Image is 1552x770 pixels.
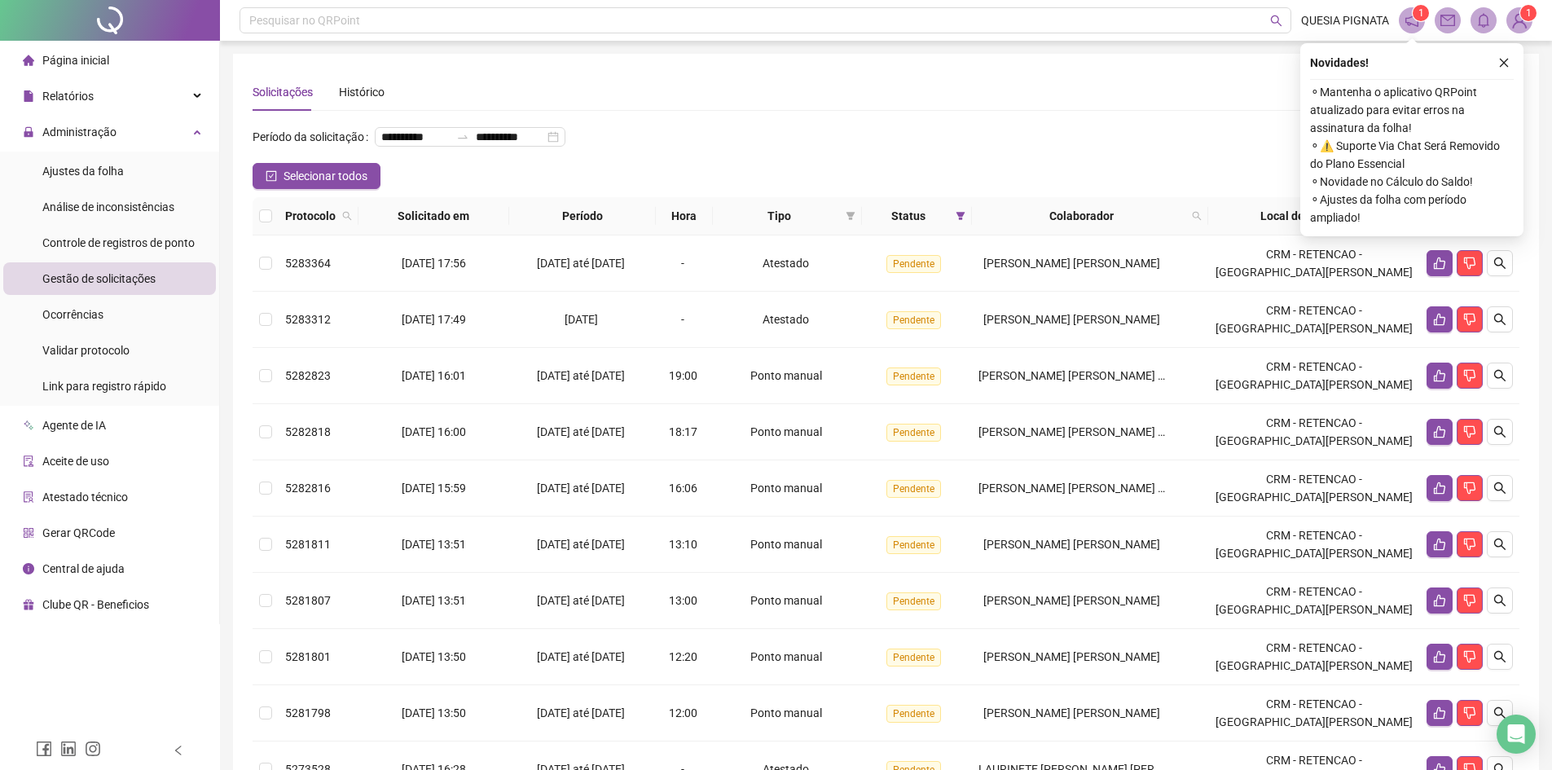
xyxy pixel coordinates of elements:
span: [DATE] 15:59 [402,482,466,495]
span: Link para registro rápido [42,380,166,393]
td: CRM - RETENCAO - [GEOGRAPHIC_DATA][PERSON_NAME] [1208,460,1420,517]
span: search [1493,538,1506,551]
span: solution [23,491,34,503]
span: - [681,313,684,326]
th: Hora [656,197,713,235]
span: like [1433,257,1446,270]
span: dislike [1463,425,1476,438]
span: [DATE] até [DATE] [537,425,625,438]
span: 5281801 [285,650,331,663]
span: Gerar QRCode [42,526,115,539]
span: 12:00 [669,706,697,719]
span: [DATE] até [DATE] [537,369,625,382]
span: instagram [85,741,101,757]
span: search [1192,211,1202,221]
span: filter [956,211,965,221]
span: Ponto manual [750,482,822,495]
span: Pendente [886,705,941,723]
th: Período [509,197,656,235]
td: CRM - RETENCAO - [GEOGRAPHIC_DATA][PERSON_NAME] [1208,404,1420,460]
span: audit [23,455,34,467]
span: search [1493,650,1506,663]
span: left [173,745,184,756]
span: dislike [1463,369,1476,382]
span: [PERSON_NAME] [PERSON_NAME] [983,650,1160,663]
span: [DATE] 13:50 [402,706,466,719]
span: Administração [42,125,117,139]
span: dislike [1463,650,1476,663]
span: close [1498,57,1510,68]
span: lock [23,126,34,138]
span: search [1493,369,1506,382]
span: Pendente [886,367,941,385]
span: search [1493,425,1506,438]
span: 5283364 [285,257,331,270]
span: mail [1440,13,1455,28]
span: [DATE] 13:50 [402,650,466,663]
span: [PERSON_NAME] [PERSON_NAME] [PERSON_NAME] [978,425,1245,438]
span: [DATE] 13:51 [402,594,466,607]
span: like [1433,482,1446,495]
div: Histórico [339,83,385,101]
span: dislike [1463,482,1476,495]
span: like [1433,425,1446,438]
span: search [1493,594,1506,607]
span: ⚬ Novidade no Cálculo do Saldo! [1310,173,1514,191]
td: CRM - RETENCAO - [GEOGRAPHIC_DATA][PERSON_NAME] [1208,348,1420,404]
span: [PERSON_NAME] [PERSON_NAME] [PERSON_NAME] [978,482,1245,495]
span: [DATE] 17:56 [402,257,466,270]
span: [DATE] 16:00 [402,425,466,438]
span: [DATE] até [DATE] [537,538,625,551]
span: dislike [1463,594,1476,607]
span: 1 [1526,7,1532,19]
span: filter [952,204,969,228]
span: 5282823 [285,369,331,382]
span: Selecionar todos [284,167,367,185]
span: Ponto manual [750,650,822,663]
span: [DATE] 17:49 [402,313,466,326]
td: CRM - RETENCAO - [GEOGRAPHIC_DATA][PERSON_NAME] [1208,517,1420,573]
span: ⚬ Mantenha o aplicativo QRPoint atualizado para evitar erros na assinatura da folha! [1310,83,1514,137]
span: Validar protocolo [42,344,130,357]
label: Período da solicitação [253,124,375,150]
span: [DATE] [565,313,598,326]
span: [DATE] 13:51 [402,538,466,551]
span: [DATE] até [DATE] [537,257,625,270]
sup: 1 [1413,5,1429,21]
span: bell [1476,13,1491,28]
span: qrcode [23,527,34,539]
span: Protocolo [285,207,336,225]
div: Open Intercom Messenger [1497,715,1536,754]
span: search [1189,204,1205,228]
span: Ponto manual [750,706,822,719]
span: file [23,90,34,102]
span: search [1493,482,1506,495]
span: like [1433,706,1446,719]
span: filter [842,204,859,228]
span: Tipo [719,207,839,225]
span: search [1493,706,1506,719]
span: [PERSON_NAME] [PERSON_NAME] [PERSON_NAME] [978,369,1245,382]
span: home [23,55,34,66]
span: [PERSON_NAME] [PERSON_NAME] [983,594,1160,607]
span: to [456,130,469,143]
td: CRM - RETENCAO - [GEOGRAPHIC_DATA][PERSON_NAME] [1208,292,1420,348]
span: 5281798 [285,706,331,719]
span: filter [846,211,855,221]
span: [PERSON_NAME] [PERSON_NAME] [983,313,1160,326]
span: 13:00 [669,594,697,607]
td: CRM - RETENCAO - [GEOGRAPHIC_DATA][PERSON_NAME] [1208,629,1420,685]
span: 5283312 [285,313,331,326]
span: Atestado [763,257,809,270]
span: like [1433,594,1446,607]
span: Clube QR - Beneficios [42,598,149,611]
span: 19:00 [669,369,697,382]
span: like [1433,313,1446,326]
span: 5281811 [285,538,331,551]
span: QUESIA PIGNATA [1301,11,1389,29]
div: Solicitações [253,83,313,101]
span: dislike [1463,706,1476,719]
td: CRM - RETENCAO - [GEOGRAPHIC_DATA][PERSON_NAME] [1208,573,1420,629]
span: Atestado [763,313,809,326]
span: like [1433,369,1446,382]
